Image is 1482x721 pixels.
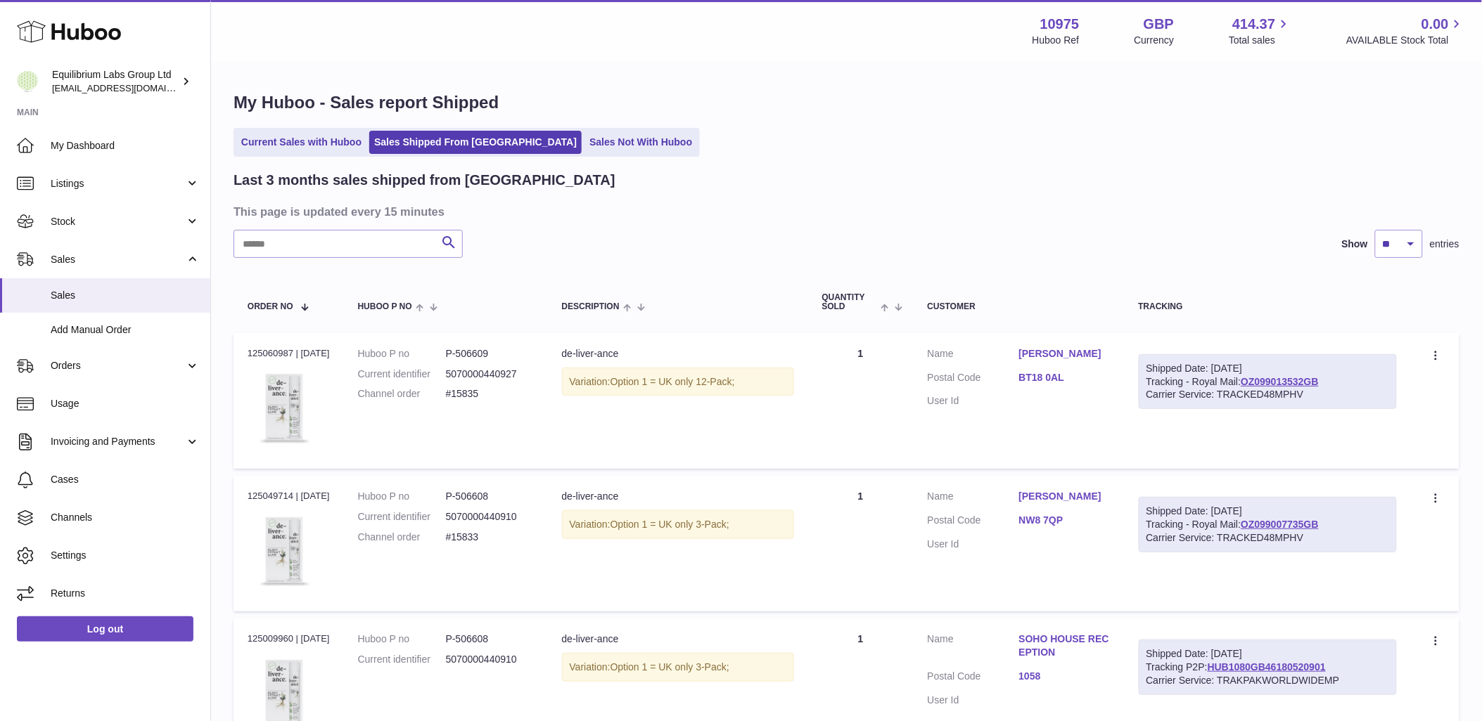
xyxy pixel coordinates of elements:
a: OZ099007735GB [1241,519,1319,530]
dt: Huboo P no [358,490,446,503]
span: Listings [51,177,185,190]
img: 3PackDeliverance_Front.jpg [248,507,318,595]
dt: Name [928,490,1019,507]
a: Current Sales with Huboo [236,131,366,154]
a: SOHO HOUSE RECEPTION [1019,632,1111,659]
span: Option 1 = UK only 3-Pack; [611,519,729,530]
img: 3PackDeliverance_Front.jpg [248,364,318,451]
div: Variation: [562,653,794,682]
span: Returns [51,587,200,600]
div: 125009960 | [DATE] [248,632,330,645]
dt: User Id [928,394,1019,408]
span: Channels [51,511,200,524]
a: 414.37 Total sales [1229,15,1291,47]
a: Sales Not With Huboo [585,131,697,154]
dt: Name [928,632,1019,663]
div: Carrier Service: TRAKPAKWORLDWIDEMP [1146,674,1389,687]
span: 0.00 [1422,15,1449,34]
span: Order No [248,302,293,311]
div: Huboo Ref [1033,34,1080,47]
span: My Dashboard [51,139,200,152]
div: Carrier Service: TRACKED48MPHV [1146,388,1389,401]
div: Shipped Date: [DATE] [1146,362,1389,375]
span: Sales [51,289,200,302]
span: Invoicing and Payments [51,435,185,448]
div: Customer [928,302,1111,311]
span: Huboo P no [358,302,412,311]
dt: Postal Code [928,514,1019,531]
dd: #15833 [446,531,534,544]
dt: Current identifier [358,653,446,666]
span: Option 1 = UK only 12-Pack; [611,376,735,387]
span: Option 1 = UK only 3-Pack; [611,661,729,673]
dt: Current identifier [358,368,446,381]
div: Currency [1135,34,1175,47]
strong: GBP [1144,15,1174,34]
span: Add Manual Order [51,323,200,337]
span: Total sales [1229,34,1291,47]
dt: Huboo P no [358,347,446,360]
dt: User Id [928,694,1019,707]
dt: Channel order [358,531,446,544]
a: 0.00 AVAILABLE Stock Total [1346,15,1465,47]
span: Description [562,302,620,311]
dd: 5070000440910 [446,510,534,524]
a: Sales Shipped From [GEOGRAPHIC_DATA] [369,131,582,154]
span: Sales [51,253,185,266]
a: HUB1080GB46180520901 [1208,661,1326,673]
div: Shipped Date: [DATE] [1146,647,1389,661]
dt: Channel order [358,387,446,401]
dd: P-506609 [446,347,534,360]
div: Variation: [562,368,794,396]
span: entries [1430,238,1459,251]
div: Tracking [1139,302,1397,311]
span: Usage [51,397,200,410]
span: Settings [51,549,200,562]
a: BT18 0AL [1019,371,1111,384]
img: internalAdmin-10975@internal.huboo.com [17,71,38,92]
div: Variation: [562,510,794,539]
div: Tracking P2P: [1139,639,1397,695]
dt: User Id [928,538,1019,551]
a: 1058 [1019,670,1111,683]
span: AVAILABLE Stock Total [1346,34,1465,47]
div: Shipped Date: [DATE] [1146,505,1389,518]
span: Cases [51,473,200,486]
span: 414.37 [1232,15,1275,34]
dt: Postal Code [928,371,1019,388]
div: Carrier Service: TRACKED48MPHV [1146,531,1389,545]
h1: My Huboo - Sales report Shipped [234,91,1459,114]
h2: Last 3 months sales shipped from [GEOGRAPHIC_DATA] [234,171,615,190]
span: [EMAIL_ADDRESS][DOMAIN_NAME] [52,82,207,93]
a: [PERSON_NAME] [1019,490,1111,503]
label: Show [1342,238,1368,251]
span: Stock [51,215,185,228]
a: [PERSON_NAME] [1019,347,1111,360]
dd: #15835 [446,387,534,401]
a: Log out [17,616,193,642]
div: Tracking - Royal Mail: [1139,354,1397,410]
div: Equilibrium Labs Group Ltd [52,68,179,95]
td: 1 [808,476,914,611]
a: OZ099013532GB [1241,376,1319,387]
td: 1 [808,333,914,469]
div: 125060987 | [DATE] [248,347,330,360]
div: Tracking - Royal Mail: [1139,497,1397,552]
strong: 10975 [1040,15,1080,34]
dt: Name [928,347,1019,364]
span: Orders [51,359,185,372]
div: 125049714 | [DATE] [248,490,330,502]
dd: 5070000440910 [446,653,534,666]
dd: P-506608 [446,632,534,646]
dd: P-506608 [446,490,534,503]
h3: This page is updated every 15 minutes [234,204,1456,219]
dt: Huboo P no [358,632,446,646]
div: de-liver-ance [562,347,794,360]
dd: 5070000440927 [446,368,534,381]
dt: Current identifier [358,510,446,524]
span: Quantity Sold [822,293,878,311]
div: de-liver-ance [562,632,794,646]
a: NW8 7QP [1019,514,1111,527]
dt: Postal Code [928,670,1019,687]
div: de-liver-ance [562,490,794,503]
